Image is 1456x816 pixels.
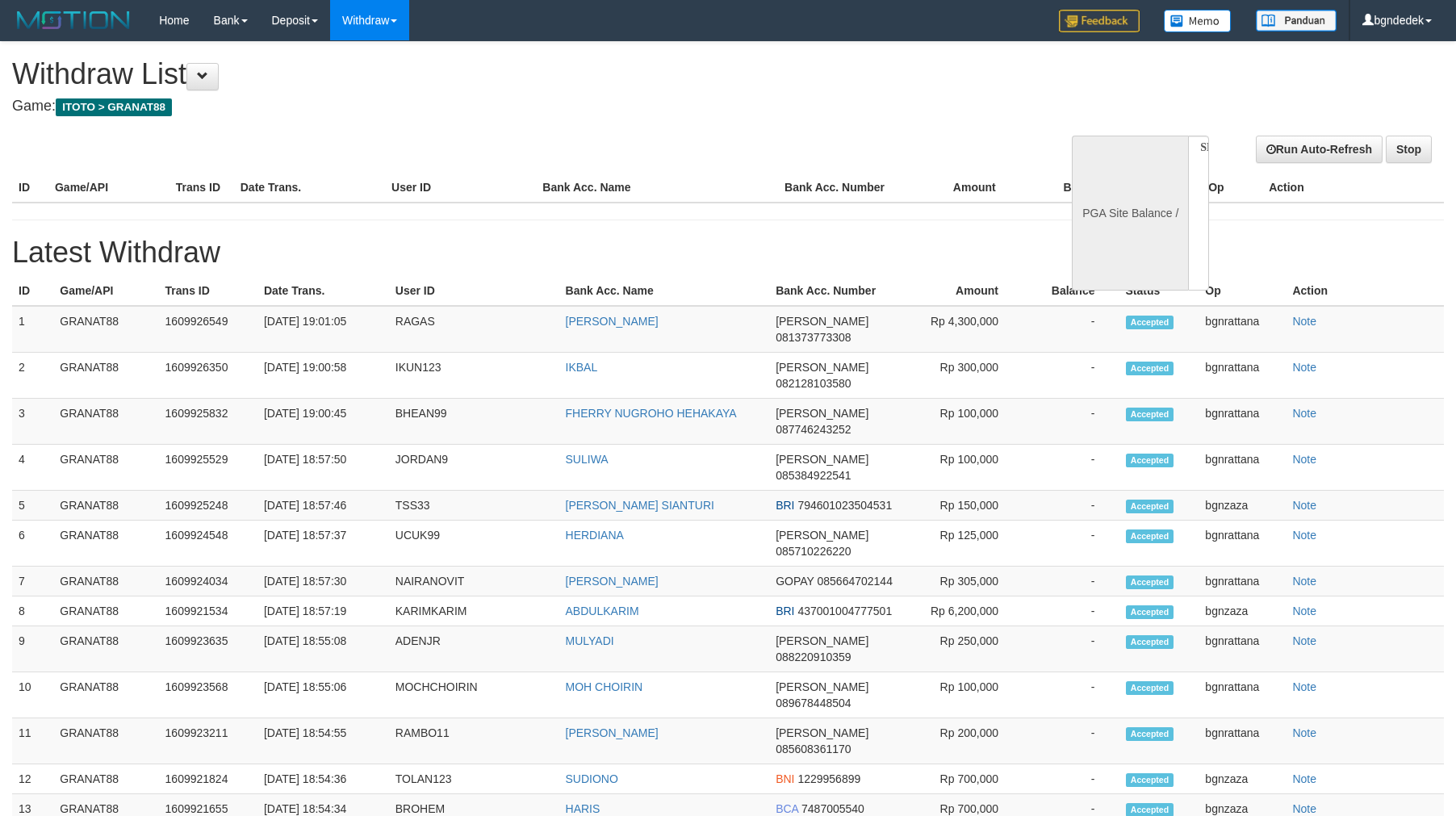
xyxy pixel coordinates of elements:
td: - [1023,491,1119,521]
a: Note [1292,361,1316,374]
td: 3 [12,399,53,445]
span: Accepted [1126,605,1174,619]
td: 1609925248 [159,491,257,521]
td: 1609923568 [159,672,257,718]
td: Rp 305,000 [909,567,1023,596]
th: Game/API [53,276,158,306]
a: Run Auto-Refresh [1256,136,1383,163]
span: Accepted [1126,408,1174,421]
td: GRANAT88 [53,353,158,399]
td: GRANAT88 [53,567,158,596]
td: Rp 700,000 [909,764,1023,794]
td: [DATE] 19:01:05 [257,306,389,353]
td: Rp 6,200,000 [909,596,1023,626]
td: bgnrattana [1199,399,1286,445]
td: Rp 100,000 [909,399,1023,445]
th: Action [1286,276,1444,306]
td: - [1023,764,1119,794]
td: bgnrattana [1199,718,1286,764]
img: Feedback.jpg [1059,10,1140,32]
td: bgnrattana [1199,521,1286,567]
span: 087746243252 [776,423,851,436]
td: 1609924548 [159,521,257,567]
span: GOPAY [776,575,814,588]
span: Accepted [1126,316,1174,329]
span: BRI [776,499,794,512]
td: [DATE] 18:57:46 [257,491,389,521]
span: [PERSON_NAME] [776,315,868,328]
a: [PERSON_NAME] SIANTURI [566,499,714,512]
th: Balance [1023,276,1119,306]
th: Bank Acc. Number [778,173,899,203]
td: Rp 100,000 [909,445,1023,491]
a: Note [1292,529,1316,542]
th: Bank Acc. Name [536,173,778,203]
td: 1609923211 [159,718,257,764]
th: Op [1202,173,1262,203]
td: GRANAT88 [53,491,158,521]
th: ID [12,173,48,203]
span: Accepted [1126,681,1174,695]
a: [PERSON_NAME] [566,726,659,739]
td: bgnzaza [1199,596,1286,626]
a: HARIS [566,802,600,815]
td: RAMBO11 [389,718,559,764]
td: MOCHCHOIRIN [389,672,559,718]
a: SULIWA [566,453,609,466]
span: Accepted [1126,773,1174,787]
td: GRANAT88 [53,306,158,353]
span: BCA [776,802,798,815]
span: [PERSON_NAME] [776,529,868,542]
span: 088220910359 [776,651,851,663]
th: Op [1199,276,1286,306]
td: [DATE] 18:55:08 [257,626,389,672]
td: 4 [12,445,53,491]
td: GRANAT88 [53,626,158,672]
td: bgnzaza [1199,764,1286,794]
img: Button%20Memo.svg [1164,10,1232,32]
th: Bank Acc. Number [769,276,909,306]
span: 085384922541 [776,469,851,482]
td: TSS33 [389,491,559,521]
td: - [1023,306,1119,353]
td: Rp 150,000 [909,491,1023,521]
a: Note [1292,634,1316,647]
td: [DATE] 18:57:37 [257,521,389,567]
a: MULYADI [566,634,614,647]
td: 1609924034 [159,567,257,596]
span: [PERSON_NAME] [776,361,868,374]
td: 5 [12,491,53,521]
td: - [1023,596,1119,626]
td: 1609921534 [159,596,257,626]
td: bgnrattana [1199,353,1286,399]
td: KARIMKARIM [389,596,559,626]
span: 794601023504531 [797,499,892,512]
td: JORDAN9 [389,445,559,491]
h1: Withdraw List [12,58,955,90]
span: [PERSON_NAME] [776,680,868,693]
td: ADENJR [389,626,559,672]
span: [PERSON_NAME] [776,453,868,466]
td: - [1023,626,1119,672]
th: Status [1119,276,1199,306]
td: 1609923635 [159,626,257,672]
span: 089678448504 [776,697,851,709]
td: 10 [12,672,53,718]
td: 11 [12,718,53,764]
td: IKUN123 [389,353,559,399]
span: 085710226220 [776,545,851,558]
td: 1609926549 [159,306,257,353]
span: ITOTO > GRANAT88 [56,98,172,116]
th: Balance [1020,173,1131,203]
td: - [1023,445,1119,491]
td: GRANAT88 [53,764,158,794]
td: 12 [12,764,53,794]
td: 7 [12,567,53,596]
span: BNI [776,772,794,785]
td: [DATE] 19:00:45 [257,399,389,445]
td: [DATE] 19:00:58 [257,353,389,399]
span: 1229956899 [797,772,860,785]
img: MOTION_logo.png [12,8,135,32]
a: Note [1292,680,1316,693]
a: IKBAL [566,361,598,374]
